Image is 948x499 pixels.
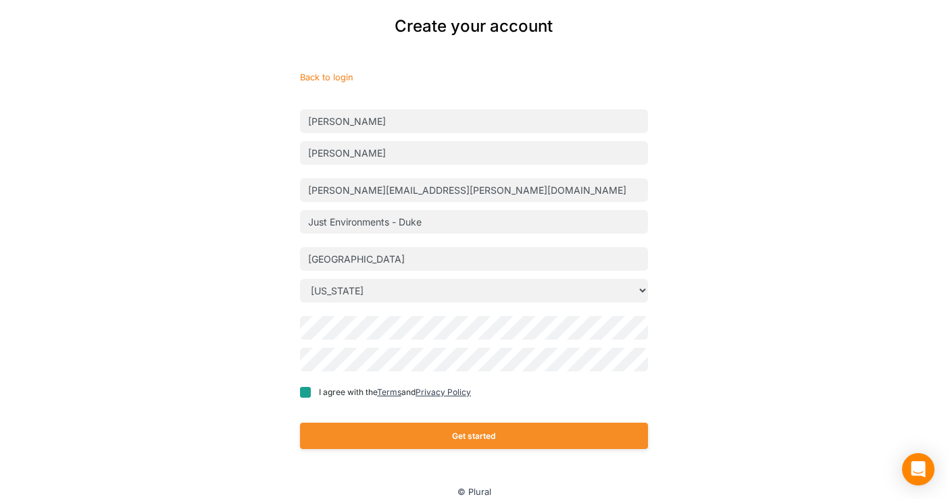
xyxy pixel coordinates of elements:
button: Get started [300,423,648,449]
a: Privacy Policy [416,387,471,397]
input: I agree with theTermsandPrivacy Policy [300,387,311,398]
input: First name [300,109,648,133]
small: © Plural [457,487,491,497]
input: Work email [300,178,648,202]
input: Last name [300,141,648,165]
span: I agree with the and [319,386,471,398]
input: Organization name [300,210,648,234]
a: Terms [377,387,401,397]
a: Back to login [300,72,353,82]
div: Create your account [242,14,706,38]
div: Open Intercom Messenger [902,453,934,485]
input: City [300,247,648,271]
